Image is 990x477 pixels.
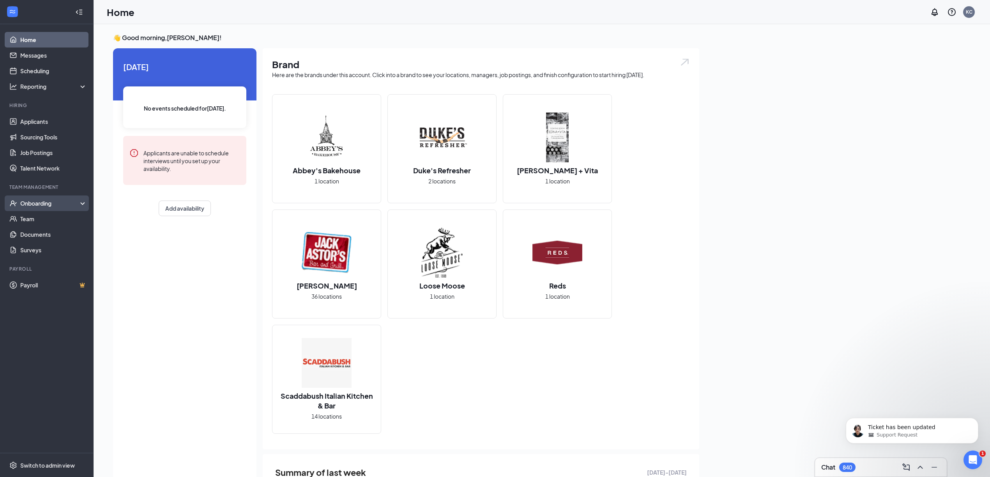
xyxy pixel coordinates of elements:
svg: ChevronUp [916,463,925,472]
a: Sourcing Tools [20,129,87,145]
span: 36 locations [311,292,342,301]
span: No events scheduled for [DATE] . [144,104,226,113]
span: 1 location [545,292,570,301]
img: Edna + Vita [532,113,582,162]
svg: Settings [9,461,17,469]
div: KC [966,9,972,15]
button: Minimize [928,461,940,473]
a: Job Postings [20,145,87,160]
button: Add availability [159,201,211,216]
h2: Duke's Refresher [405,165,479,175]
img: open.6027fd2a22e1237b5b06.svg [680,58,690,67]
div: Reporting [20,83,87,90]
img: Scaddabush Italian Kitchen & Bar [302,338,352,388]
h2: Loose Moose [412,281,473,290]
span: 2 locations [428,177,456,185]
a: PayrollCrown [20,277,87,293]
h2: [PERSON_NAME] + Vita [509,165,606,175]
span: 1 location [430,292,454,301]
svg: Collapse [75,8,83,16]
img: Reds [532,228,582,278]
h1: Home [107,5,134,19]
h1: Brand [272,58,690,71]
div: Payroll [9,266,85,272]
svg: Analysis [9,83,17,90]
h2: Scaddabush Italian Kitchen & Bar [272,391,381,410]
img: Duke's Refresher [417,113,467,162]
div: 840 [843,464,852,471]
span: 1 [979,451,986,457]
svg: Notifications [930,7,939,17]
h3: 👋 Good morning, [PERSON_NAME] ! [113,33,699,42]
span: [DATE] [123,61,246,73]
a: Talent Network [20,160,87,176]
a: Documents [20,227,87,242]
button: ComposeMessage [900,461,912,473]
span: 1 location [545,177,570,185]
img: Loose Moose [417,228,467,278]
a: Messages [20,48,87,63]
svg: Minimize [930,463,939,472]
a: Applicants [20,114,87,129]
svg: UserCheck [9,199,17,207]
div: Team Management [9,184,85,190]
div: Onboarding [20,199,80,207]
div: Here are the brands under this account. Click into a brand to see your locations, managers, job p... [272,71,690,79]
a: Home [20,32,87,48]
iframe: Intercom notifications message [834,401,990,456]
img: Abbey's Bakehouse [302,113,352,162]
div: Switch to admin view [20,461,75,469]
h2: [PERSON_NAME] [289,281,365,290]
h3: Chat [821,463,835,472]
svg: WorkstreamLogo [9,8,16,16]
img: Jack Astor's [302,228,352,278]
span: [DATE] - [DATE] [647,468,687,477]
span: 1 location [315,177,339,185]
div: Applicants are unable to schedule interviews until you set up your availability. [143,148,240,172]
h2: Reds [541,281,574,290]
svg: Error [129,148,139,158]
a: Team [20,211,87,227]
iframe: Intercom live chat [963,451,982,469]
button: ChevronUp [914,461,926,473]
a: Scheduling [20,63,87,79]
svg: QuestionInfo [947,7,956,17]
h2: Abbey's Bakehouse [285,165,368,175]
a: Surveys [20,242,87,258]
div: Hiring [9,102,85,109]
svg: ComposeMessage [902,463,911,472]
span: 14 locations [311,412,342,421]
